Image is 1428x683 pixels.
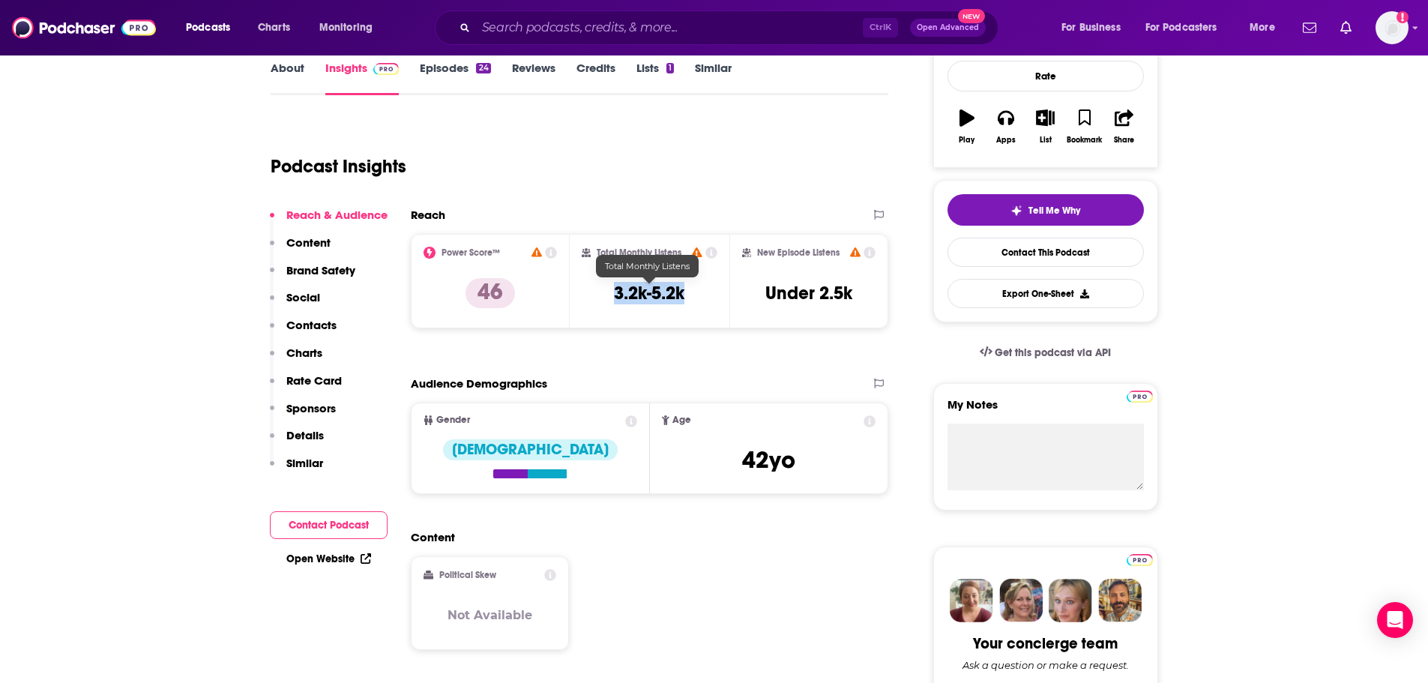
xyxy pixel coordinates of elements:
button: Sponsors [270,401,336,429]
button: Open AdvancedNew [910,19,986,37]
img: User Profile [1376,11,1409,44]
p: Similar [286,456,323,470]
input: Search podcasts, credits, & more... [476,16,863,40]
span: Monitoring [319,17,373,38]
a: InsightsPodchaser Pro [325,61,400,95]
button: Play [948,100,986,154]
button: Contact Podcast [270,511,388,539]
a: Similar [695,61,732,95]
button: open menu [1239,16,1294,40]
h2: Content [411,530,877,544]
button: Bookmark [1065,100,1104,154]
button: Social [270,290,320,318]
div: Share [1114,136,1134,145]
p: Social [286,290,320,304]
div: Open Intercom Messenger [1377,602,1413,638]
svg: Add a profile image [1397,11,1409,23]
h3: Under 2.5k [765,282,852,304]
img: Barbara Profile [999,579,1043,622]
span: Age [672,415,691,425]
p: Rate Card [286,373,342,388]
button: Share [1104,100,1143,154]
img: tell me why sparkle [1010,205,1022,217]
img: Podchaser Pro [1127,391,1153,403]
a: Pro website [1127,388,1153,403]
a: Credits [576,61,615,95]
h2: Reach [411,208,445,222]
h2: Audience Demographics [411,376,547,391]
span: 42 yo [742,445,795,475]
div: 1 [666,63,674,73]
p: 46 [466,278,515,308]
h2: Power Score™ [442,247,500,258]
img: Jon Profile [1098,579,1142,622]
a: Contact This Podcast [948,238,1144,267]
button: Brand Safety [270,263,355,291]
a: Get this podcast via API [968,334,1124,371]
div: Bookmark [1067,136,1102,145]
h3: Not Available [448,608,532,622]
button: open menu [175,16,250,40]
a: Episodes24 [420,61,490,95]
button: tell me why sparkleTell Me Why [948,194,1144,226]
button: open menu [1051,16,1139,40]
h2: New Episode Listens [757,247,840,258]
div: Play [959,136,974,145]
p: Reach & Audience [286,208,388,222]
div: Your concierge team [973,634,1118,653]
img: Podchaser - Follow, Share and Rate Podcasts [12,13,156,42]
span: For Podcasters [1145,17,1217,38]
span: Ctrl K [863,18,898,37]
button: List [1025,100,1064,154]
button: open menu [309,16,392,40]
button: Details [270,428,324,456]
p: Charts [286,346,322,360]
span: Get this podcast via API [995,346,1111,359]
span: New [958,9,985,23]
button: Content [270,235,331,263]
button: Contacts [270,318,337,346]
div: [DEMOGRAPHIC_DATA] [443,439,618,460]
button: Apps [986,100,1025,154]
span: For Business [1061,17,1121,38]
button: Show profile menu [1376,11,1409,44]
p: Brand Safety [286,263,355,277]
a: Reviews [512,61,555,95]
button: open menu [1136,16,1239,40]
h3: 3.2k-5.2k [614,282,684,304]
span: Logged in as Tessarossi87 [1376,11,1409,44]
button: Reach & Audience [270,208,388,235]
p: Details [286,428,324,442]
span: Tell Me Why [1028,205,1080,217]
button: Rate Card [270,373,342,401]
div: 24 [476,63,490,73]
button: Export One-Sheet [948,279,1144,308]
span: Podcasts [186,17,230,38]
div: Search podcasts, credits, & more... [449,10,1013,45]
label: My Notes [948,397,1144,424]
img: Podchaser Pro [373,63,400,75]
span: Gender [436,415,470,425]
h2: Total Monthly Listens [597,247,681,258]
div: Ask a question or make a request. [962,659,1129,671]
span: Open Advanced [917,24,979,31]
a: Show notifications dropdown [1297,15,1322,40]
a: Lists1 [636,61,674,95]
a: Charts [248,16,299,40]
p: Contacts [286,318,337,332]
img: Podchaser Pro [1127,554,1153,566]
h2: Political Skew [439,570,496,580]
button: Similar [270,456,323,484]
div: Apps [996,136,1016,145]
img: Sydney Profile [950,579,993,622]
h1: Podcast Insights [271,155,406,178]
div: Rate [948,61,1144,91]
a: Show notifications dropdown [1334,15,1358,40]
a: Pro website [1127,552,1153,566]
button: Charts [270,346,322,373]
img: Jules Profile [1049,579,1092,622]
p: Content [286,235,331,250]
a: Open Website [286,553,371,565]
span: Total Monthly Listens [605,261,690,271]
